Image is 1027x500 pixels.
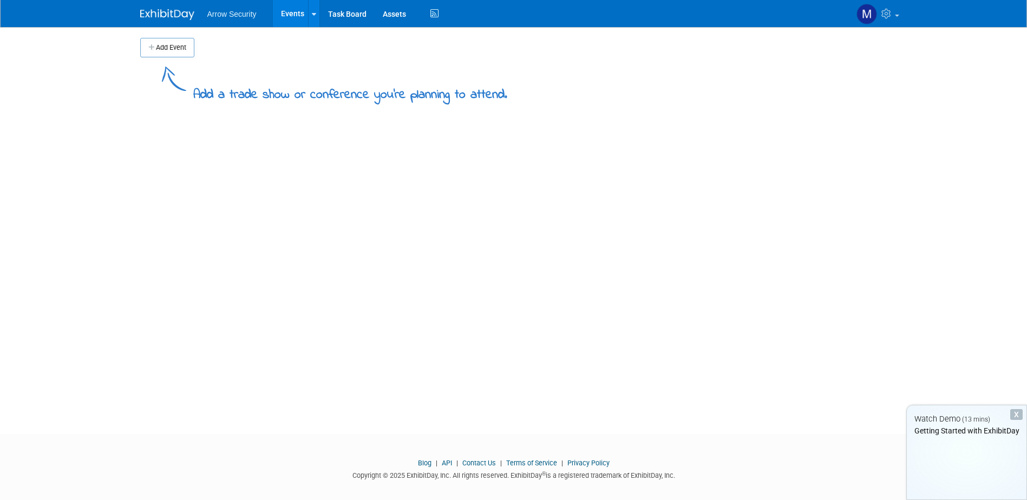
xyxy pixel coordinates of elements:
a: API [442,459,452,467]
div: Dismiss [1010,409,1023,420]
span: (13 mins) [962,416,990,423]
a: Blog [418,459,431,467]
span: Arrow Security [207,10,257,18]
sup: ® [542,471,546,477]
span: | [498,459,505,467]
div: Add a trade show or conference you're planning to attend. [193,78,507,104]
img: Mary McPhail McPhail [856,4,877,24]
span: | [433,459,440,467]
span: | [559,459,566,467]
div: Getting Started with ExhibitDay [907,425,1026,436]
a: Contact Us [462,459,496,467]
img: ExhibitDay [140,9,194,20]
a: Privacy Policy [567,459,610,467]
button: Add Event [140,38,194,57]
span: | [454,459,461,467]
div: Watch Demo [907,413,1026,425]
a: Terms of Service [506,459,557,467]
